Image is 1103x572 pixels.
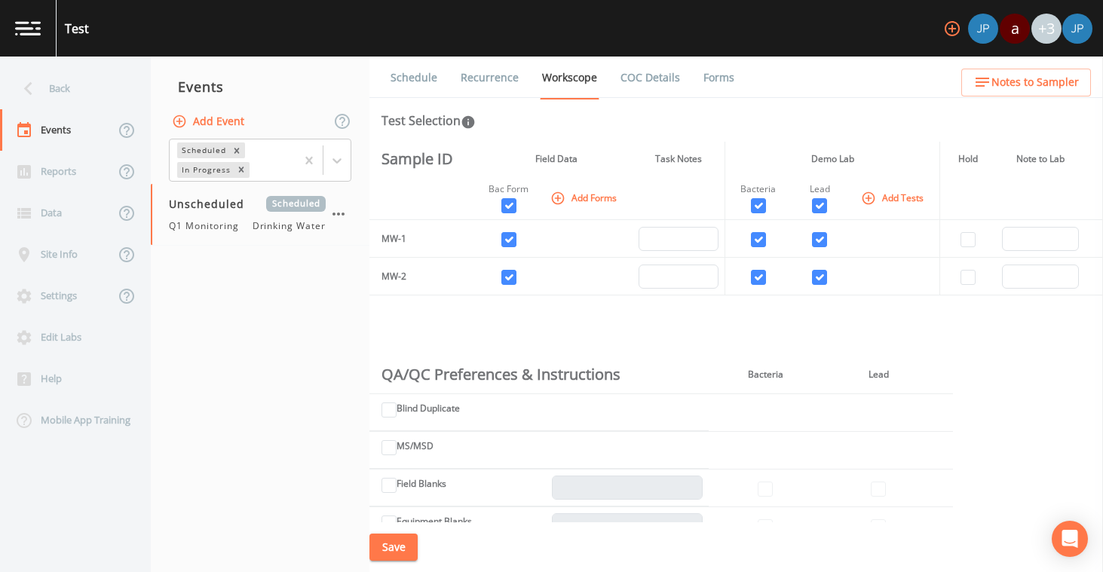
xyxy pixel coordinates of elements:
div: Remove Scheduled [228,142,245,158]
th: Sample ID [369,142,466,176]
a: Recurrence [458,57,521,99]
label: MS/MSD [397,439,434,453]
img: logo [15,21,41,35]
a: UnscheduledScheduledQ1 MonitoringDrinking Water [151,184,369,246]
div: a [1000,14,1030,44]
div: Scheduled [177,142,228,158]
img: 41241ef155101aa6d92a04480b0d0000 [968,14,998,44]
div: Bac Form [486,182,532,196]
div: Bacteria [731,182,786,196]
button: Save [369,534,418,561]
button: Add Tests [858,185,930,210]
span: Notes to Sampler [991,73,1079,92]
th: QA/QC Preferences & Instructions [369,356,709,393]
div: Joshua gere Paul [967,14,999,44]
label: Field Blanks [397,477,446,491]
th: Field Data [480,142,633,176]
a: COC Details [618,57,682,99]
th: Lead [822,356,935,393]
div: Lead [798,182,841,196]
th: Note to Lab [996,142,1085,176]
td: MW-1 [369,220,466,258]
div: Test [65,20,89,38]
div: Test Selection [381,112,476,130]
th: Bacteria [709,356,822,393]
th: Hold [940,142,996,176]
span: Scheduled [266,196,326,212]
button: Add Forms [547,185,623,210]
span: Q1 Monitoring [169,219,247,233]
div: +3 [1031,14,1062,44]
a: Schedule [388,57,440,99]
a: Workscope [540,57,599,99]
div: Open Intercom Messenger [1052,521,1088,557]
button: Add Event [169,108,250,136]
div: In Progress [177,162,233,178]
label: Equipment Blanks [397,515,472,528]
span: Unscheduled [169,196,255,212]
label: Blind Duplicate [397,402,460,415]
th: Demo Lab [725,142,940,176]
div: Remove In Progress [233,162,250,178]
a: Forms [701,57,737,99]
div: akowara@umich.edu [999,14,1031,44]
button: Notes to Sampler [961,69,1091,96]
td: MW-2 [369,258,466,295]
span: Drinking Water [253,219,326,233]
th: Task Notes [633,142,725,176]
svg: In this section you'll be able to select the analytical test to run, based on the media type, and... [461,115,476,130]
img: 41241ef155101aa6d92a04480b0d0000 [1062,14,1092,44]
div: Events [151,68,369,106]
